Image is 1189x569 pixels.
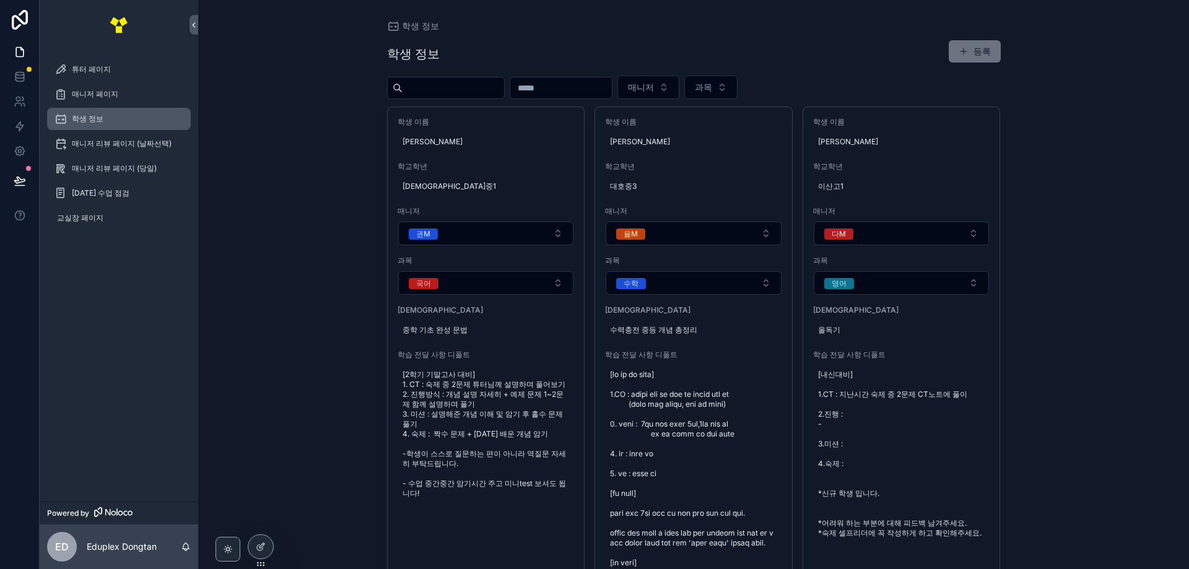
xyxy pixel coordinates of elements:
span: 과목 [695,81,712,93]
a: 학생 정보 [47,108,191,130]
span: [PERSON_NAME] [403,137,570,147]
span: [DEMOGRAPHIC_DATA] [813,305,990,315]
button: Select Button [606,271,782,295]
button: Select Button [398,271,574,295]
span: 학습 전달 사항 디폴트 [398,350,575,360]
span: 매니저 [813,206,990,216]
span: 수력충전 중등 개념 총정리 [610,325,777,335]
div: 권M [416,228,430,240]
a: 학생 정보 [387,20,439,32]
a: 매니저 리뷰 페이지 (당일) [47,157,191,180]
span: Powered by [47,508,89,518]
span: [2학기 기말고사 대비] 1. CT : 숙제 중 2문제 튜터님께 설명하며 풀어보기 2. 진행방식 : 개념 설명 자세히 + 예제 문제 1~2문제 함께 설명하며 풀기 3. 미션 ... [403,370,570,498]
div: 다M [832,228,846,240]
button: Select Button [814,222,990,245]
span: 과목 [605,256,782,266]
span: 학생 이름 [813,117,990,127]
span: 학생 이름 [398,117,575,127]
button: Select Button [398,222,574,245]
span: 학습 전달 사항 디폴트 [813,350,990,360]
span: 학교학년 [605,162,782,172]
span: 매니저 리뷰 페이지 (날짜선택) [72,139,172,149]
span: [DATE] 수업 점검 [72,188,129,198]
div: 율M [624,228,638,240]
a: 매니저 페이지 [47,83,191,105]
span: [PERSON_NAME] [610,137,777,147]
span: 올독기 [818,325,985,335]
span: 학습 전달 사항 디폴트 [605,350,782,360]
span: [PERSON_NAME] [818,137,985,147]
span: 매니저 [398,206,575,216]
div: scrollable content [40,50,198,245]
div: 영어 [832,278,847,289]
button: Select Button [814,271,990,295]
button: 등록 [949,40,1001,63]
span: ED [55,539,69,554]
span: 대호중3 [610,181,777,191]
span: 교실장 페이지 [57,213,103,223]
button: Select Button [684,76,738,99]
span: 매니저 [605,206,782,216]
span: 과목 [398,256,575,266]
span: 매니저 [628,81,654,93]
a: [DATE] 수업 점검 [47,182,191,204]
span: 학생 이름 [605,117,782,127]
span: 중학 기초 완성 문법 [403,325,570,335]
span: 과목 [813,256,990,266]
p: Eduplex Dongtan [87,541,157,553]
span: 튜터 페이지 [72,64,111,74]
span: [내신대비] 1.CT : 지난시간 숙제 중 2문제 CT노트에 풀이 2.진행 : - 3.미션 : 4.숙제 : *신규 학생 입니다. *어려워 하는 부분에 대해 피드백 남겨주세요.... [818,370,985,538]
a: 튜터 페이지 [47,58,191,80]
span: 매니저 리뷰 페이지 (당일) [72,163,157,173]
span: 학생 정보 [402,20,439,32]
div: 국어 [416,278,431,289]
button: Select Button [606,222,782,245]
span: 학생 정보 [72,114,103,124]
span: [DEMOGRAPHIC_DATA] [398,305,575,315]
button: Select Button [617,76,679,99]
h1: 학생 정보 [387,45,440,63]
a: Powered by [40,502,198,524]
span: 학교학년 [398,162,575,172]
span: 매니저 페이지 [72,89,118,99]
span: [DEMOGRAPHIC_DATA] [605,305,782,315]
div: 수학 [624,278,638,289]
a: 교실장 페이지 [47,207,191,229]
img: App logo [109,15,129,35]
span: [DEMOGRAPHIC_DATA]중1 [403,181,570,191]
span: 학교학년 [813,162,990,172]
span: 이산고1 [818,181,985,191]
a: 매니저 리뷰 페이지 (날짜선택) [47,132,191,155]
